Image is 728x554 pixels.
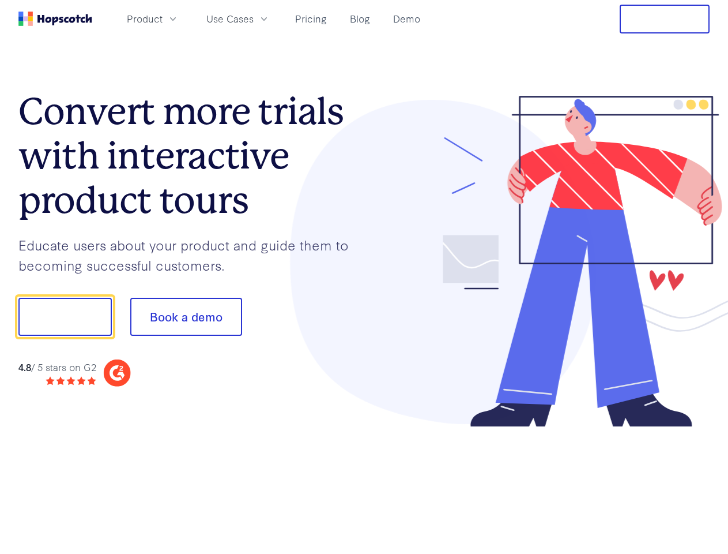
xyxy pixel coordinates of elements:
strong: 4.8 [18,360,31,373]
button: Show me! [18,298,112,336]
div: / 5 stars on G2 [18,360,96,375]
a: Blog [345,9,375,28]
p: Educate users about your product and guide them to becoming successful customers. [18,235,364,275]
button: Free Trial [620,5,710,33]
h1: Convert more trials with interactive product tours [18,89,364,222]
span: Use Cases [206,12,254,26]
a: Home [18,12,92,26]
span: Product [127,12,163,26]
a: Demo [388,9,425,28]
button: Product [120,9,186,28]
button: Use Cases [199,9,277,28]
a: Pricing [291,9,331,28]
button: Book a demo [130,298,242,336]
